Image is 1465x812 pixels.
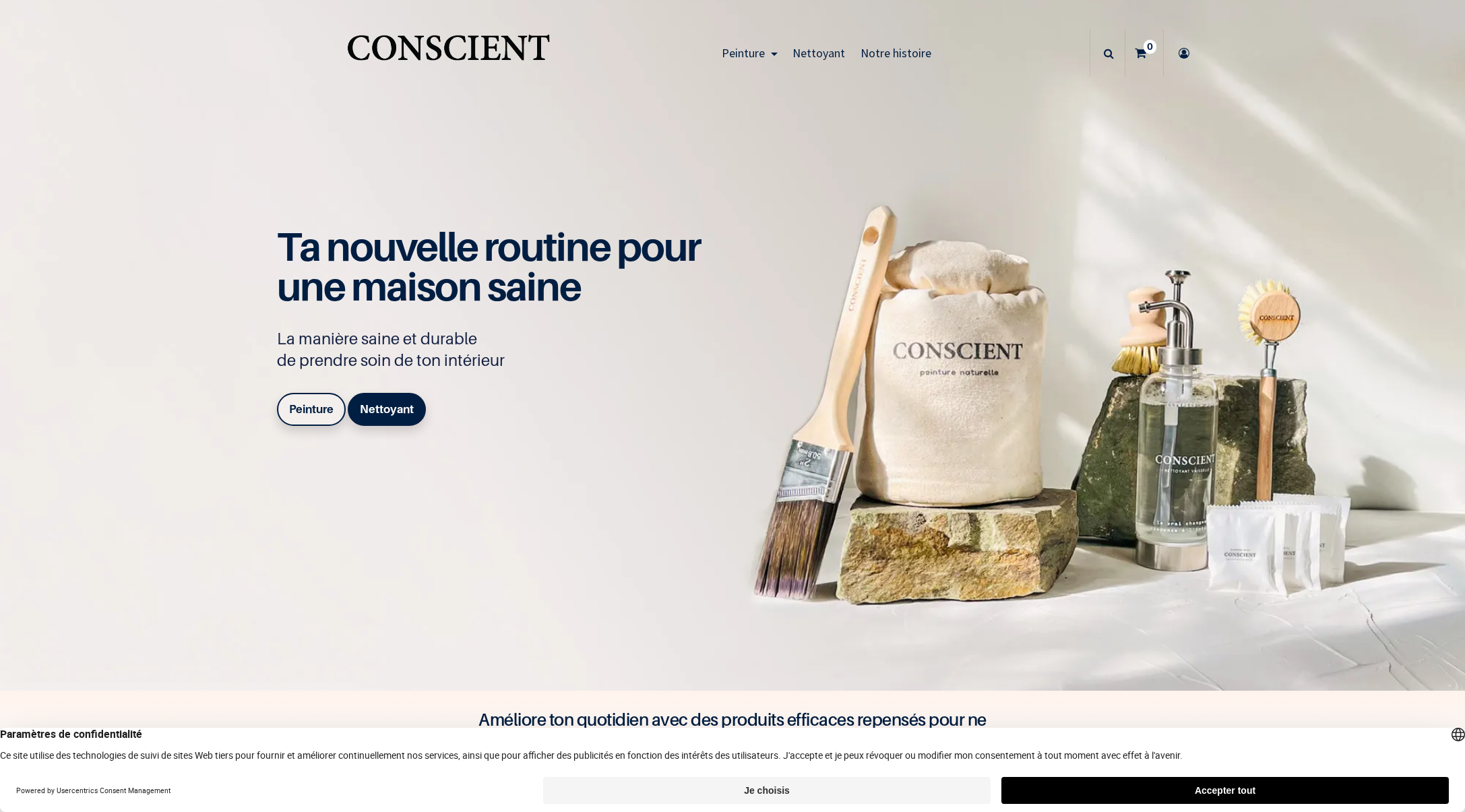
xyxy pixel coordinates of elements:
[360,402,414,416] b: Nettoyant
[714,30,785,77] a: Peinture
[348,393,426,425] a: Nettoyant
[463,707,1002,758] h4: Améliore ton quotidien avec des produits efficaces repensés pour ne présenter aucun danger pour t...
[344,27,553,80] a: Logo of Conscient
[792,45,845,61] span: Nettoyant
[1125,30,1163,77] a: 0
[722,45,765,61] span: Peinture
[1144,40,1156,53] sup: 0
[277,328,715,371] p: La manière saine et durable de prendre soin de ton intérieur
[861,45,931,61] span: Notre histoire
[277,222,700,310] span: Ta nouvelle routine pour une maison saine
[344,27,553,80] img: Conscient
[277,393,346,425] a: Peinture
[289,402,334,416] b: Peinture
